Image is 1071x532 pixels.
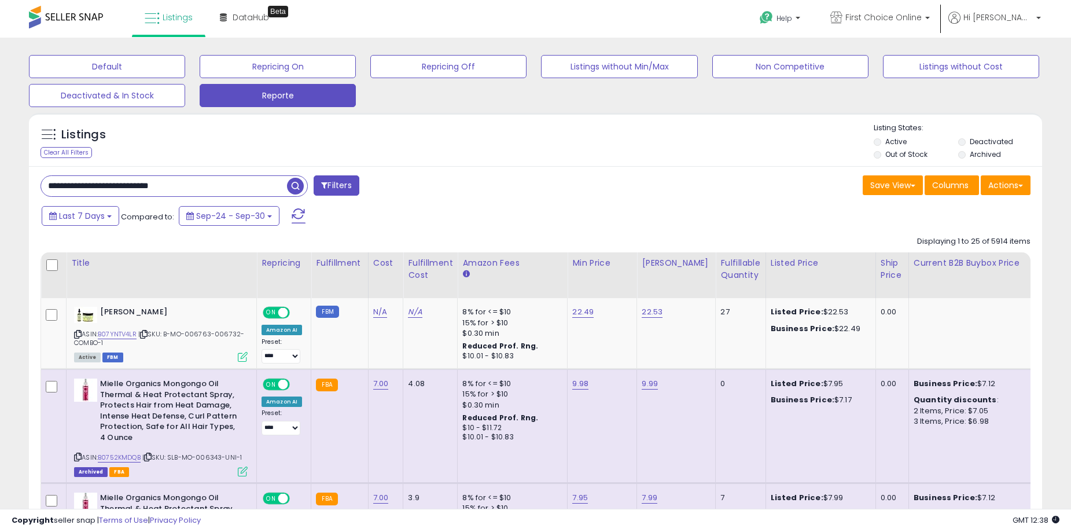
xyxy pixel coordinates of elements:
div: 0.00 [881,307,900,317]
h5: Listings [61,127,106,143]
span: Listings [163,12,193,23]
span: OFF [288,494,307,504]
div: 2 Items, Price: $7.05 [914,406,1027,416]
div: Repricing [262,257,306,269]
button: Actions [981,175,1030,195]
label: Deactivated [970,137,1013,146]
button: Columns [925,175,979,195]
div: 3.9 [408,493,448,503]
span: First Choice Online [845,12,922,23]
div: 15% for > $10 [462,318,558,328]
a: 22.49 [572,306,594,318]
button: Save View [863,175,923,195]
a: Terms of Use [99,515,148,526]
label: Archived [970,149,1001,159]
div: $10.01 - $10.83 [462,432,558,442]
span: | SKU: SLB-MO-006343-UNI-1 [142,453,242,462]
div: 15% for > $10 [462,503,558,513]
div: Preset: [262,338,302,364]
div: Fulfillment [316,257,363,269]
div: Title [71,257,252,269]
div: 27 [720,307,756,317]
button: Default [29,55,185,78]
span: Listings that have been deleted from Seller Central [74,467,108,477]
div: $7.12 [914,493,1027,503]
a: 7.99 [642,492,657,504]
b: Business Price: [771,508,834,519]
b: Mielle Organics Mongongo Oil Thermal & Heat Protectant Spray, Protects Hair from Heat Damage, Int... [100,379,241,446]
div: Fulfillment Cost [408,257,452,281]
span: Columns [932,179,969,191]
div: Cost [373,257,399,269]
img: 416LHOrVQ1L._SL40_.jpg [74,307,97,323]
div: Current B2B Buybox Price [914,257,1031,269]
a: 9.99 [642,378,658,390]
div: Amazon Fees [462,257,562,269]
div: ASIN: [74,307,248,361]
div: $22.49 [771,324,867,334]
label: Out of Stock [885,149,928,159]
div: $7.99 [771,493,867,503]
a: Hi [PERSON_NAME] [948,12,1041,38]
a: N/A [408,306,422,318]
button: Last 7 Days [42,206,119,226]
div: Displaying 1 to 25 of 5914 items [917,236,1030,247]
b: Business Price: [771,394,834,405]
div: $22.53 [771,307,867,317]
a: 22.53 [642,306,663,318]
div: Tooltip anchor [268,6,288,17]
span: ON [264,494,278,504]
span: | SKU: B-MO-006763-006732-COMBO-1 [74,329,244,347]
div: 3 Items, Price: $6.98 [914,416,1027,427]
div: 0.00 [881,379,900,389]
b: Reduced Prof. Rng. [462,341,538,351]
span: FBA [109,467,129,477]
span: ON [264,308,278,318]
label: Active [885,137,907,146]
b: Quantity discounts [914,394,997,405]
div: Ship Price [881,257,904,281]
span: All listings currently available for purchase on Amazon [74,353,101,362]
div: $7.95 [771,379,867,389]
small: FBM [316,306,338,318]
b: Business Price: [914,492,977,503]
button: Repricing On [200,55,356,78]
div: ASIN: [74,379,248,475]
img: 31kygOyDdnL._SL40_.jpg [74,493,97,516]
div: Preset: [262,409,302,435]
span: ON [264,380,278,390]
b: Listed Price: [771,378,823,389]
b: Business Price: [771,323,834,334]
button: Sep-24 - Sep-30 [179,206,279,226]
button: Deactivated & In Stock [29,84,185,107]
div: $0.30 min [462,328,558,339]
button: Non Competitive [712,55,868,78]
div: seller snap | | [12,515,201,526]
span: 2025-10-8 12:38 GMT [1013,515,1059,526]
span: Help [776,13,792,23]
div: Min Price [572,257,632,269]
a: Privacy Policy [150,515,201,526]
button: Listings without Cost [883,55,1039,78]
b: Listed Price: [771,492,823,503]
b: Listed Price: [771,306,823,317]
b: Business Price: [914,378,977,389]
a: N/A [373,306,387,318]
div: 4.08 [408,379,448,389]
div: 0.00 [881,493,900,503]
div: Amazon AI [262,397,302,407]
img: 31kygOyDdnL._SL40_.jpg [74,379,97,402]
a: 7.00 [373,492,389,504]
strong: Copyright [12,515,54,526]
div: [PERSON_NAME] [642,257,711,269]
span: OFF [288,308,307,318]
div: 15% for > $10 [462,389,558,399]
div: $7.12 [914,379,1027,389]
div: $10 - $11.72 [462,423,558,433]
div: : [914,395,1027,405]
small: FBA [316,493,337,505]
small: FBA [316,379,337,391]
span: Hi [PERSON_NAME] [963,12,1033,23]
span: FBM [102,353,123,362]
a: 9.98 [572,378,588,390]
